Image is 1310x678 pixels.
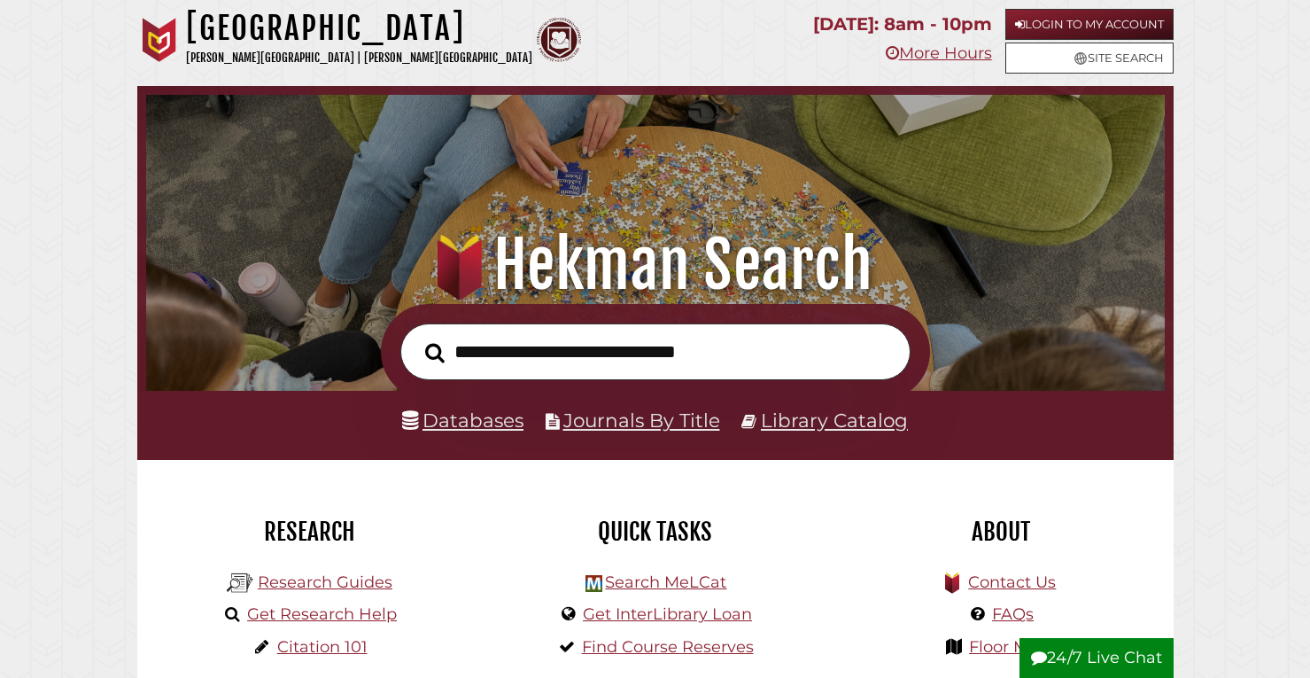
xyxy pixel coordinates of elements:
[151,517,469,547] h2: Research
[605,573,726,592] a: Search MeLCat
[582,637,754,657] a: Find Course Reserves
[886,43,992,63] a: More Hours
[1005,43,1174,74] a: Site Search
[247,604,397,624] a: Get Research Help
[227,570,253,596] img: Hekman Library Logo
[496,517,815,547] h2: Quick Tasks
[425,342,445,363] i: Search
[166,226,1145,304] h1: Hekman Search
[277,637,368,657] a: Citation 101
[992,604,1034,624] a: FAQs
[585,575,602,592] img: Hekman Library Logo
[583,604,752,624] a: Get InterLibrary Loan
[402,409,523,432] a: Databases
[563,409,720,432] a: Journals By Title
[186,48,532,68] p: [PERSON_NAME][GEOGRAPHIC_DATA] | [PERSON_NAME][GEOGRAPHIC_DATA]
[137,18,182,62] img: Calvin University
[841,517,1160,547] h2: About
[537,18,581,62] img: Calvin Theological Seminary
[968,573,1056,592] a: Contact Us
[813,9,992,40] p: [DATE]: 8am - 10pm
[969,637,1057,657] a: Floor Maps
[186,9,532,48] h1: [GEOGRAPHIC_DATA]
[761,409,908,432] a: Library Catalog
[416,338,453,368] button: Search
[1005,9,1174,40] a: Login to My Account
[258,573,392,592] a: Research Guides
